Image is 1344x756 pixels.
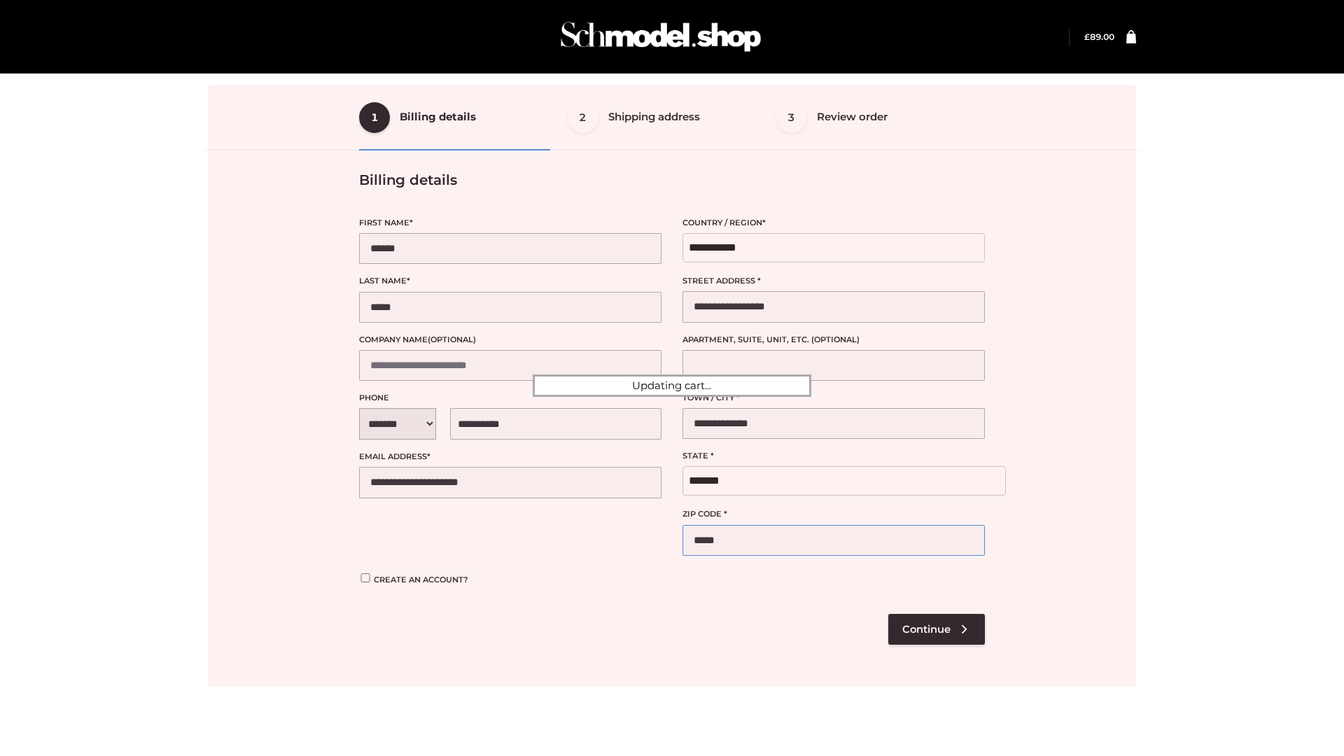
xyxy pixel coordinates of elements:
span: £ [1084,31,1090,42]
div: Updating cart... [533,374,811,397]
a: £89.00 [1084,31,1114,42]
img: Schmodel Admin 964 [556,9,766,64]
bdi: 89.00 [1084,31,1114,42]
